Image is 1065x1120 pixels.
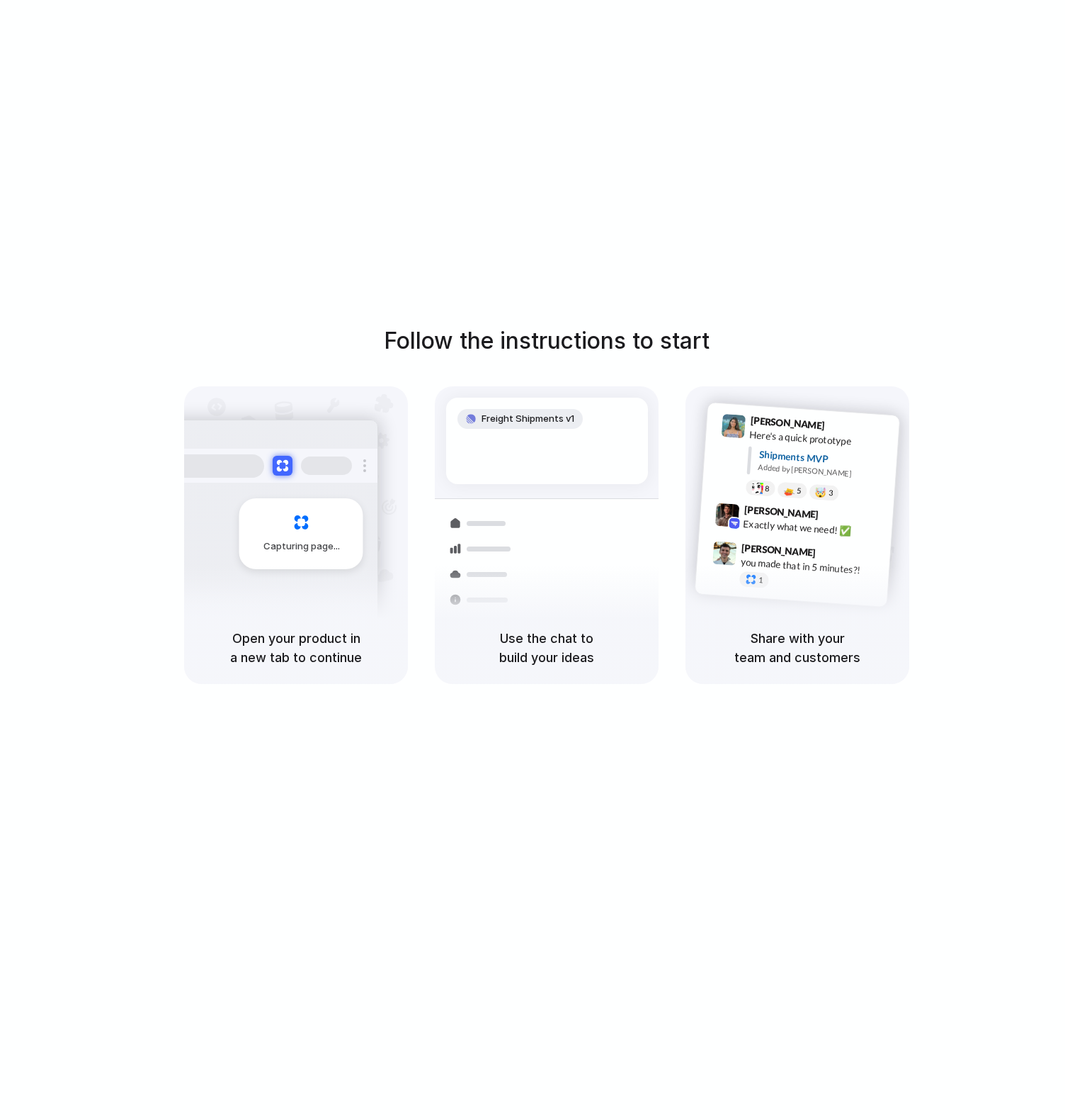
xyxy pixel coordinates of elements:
div: 🤯 [815,487,827,498]
span: [PERSON_NAME] [744,502,819,522]
span: 1 [758,576,763,584]
h5: Share with your team and customers [702,629,892,667]
div: Exactly what we need! ✅ [743,516,884,540]
span: Freight Shipments v1 [482,412,574,426]
div: Here's a quick prototype [749,427,891,452]
span: Capturing page [263,539,342,554]
h1: Follow the instructions to start [384,324,710,358]
span: 9:47 AM [820,547,849,564]
span: 9:42 AM [823,508,852,525]
h5: Use the chat to build your ideas [452,629,642,667]
div: you made that in 5 minutes?! [740,554,882,578]
span: [PERSON_NAME] [741,540,816,561]
h5: Open your product in a new tab to continue [201,629,391,667]
span: [PERSON_NAME] [750,413,825,433]
span: 5 [797,487,802,495]
span: 3 [828,489,833,497]
div: Added by [PERSON_NAME] [758,461,888,482]
div: Shipments MVP [758,447,889,471]
span: 9:41 AM [829,420,858,437]
span: 8 [765,485,770,493]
